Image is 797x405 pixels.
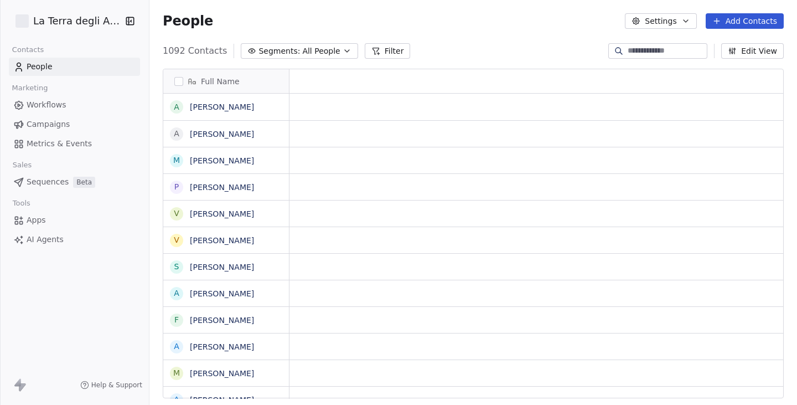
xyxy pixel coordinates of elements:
a: Metrics & Events [9,135,140,153]
a: [PERSON_NAME] [190,130,254,139]
a: [PERSON_NAME] [190,236,254,245]
span: Sequences [27,176,69,188]
span: AI Agents [27,234,64,245]
a: [PERSON_NAME] [190,183,254,192]
span: Full Name [201,76,240,87]
button: La Terra degli Aranci [13,12,118,30]
a: [PERSON_NAME] [190,342,254,351]
div: A [174,341,179,352]
div: P [174,181,179,193]
div: A [174,128,179,140]
div: M [173,367,180,379]
span: Segments: [258,45,300,57]
a: Help & Support [80,381,142,389]
div: S [174,261,179,273]
button: Edit View [721,43,784,59]
span: Workflows [27,99,66,111]
span: 1092 Contacts [163,44,227,58]
a: Workflows [9,96,140,114]
span: Campaigns [27,119,70,130]
a: AI Agents [9,230,140,249]
span: Marketing [7,80,53,96]
div: F [174,314,179,326]
a: [PERSON_NAME] [190,263,254,271]
span: People [27,61,53,73]
span: Help & Support [91,381,142,389]
span: La Terra degli Aranci [33,14,122,28]
a: Campaigns [9,115,140,134]
div: Full Name [163,69,289,93]
button: Settings [625,13,696,29]
span: Beta [73,177,95,188]
a: [PERSON_NAME] [190,102,254,111]
span: All People [302,45,340,57]
a: [PERSON_NAME] [190,289,254,298]
span: Apps [27,214,46,226]
a: [PERSON_NAME] [190,209,254,218]
a: Apps [9,211,140,229]
div: M [173,155,180,166]
div: grid [163,94,289,399]
span: Metrics & Events [27,138,92,150]
a: [PERSON_NAME] [190,316,254,325]
span: Sales [8,157,37,173]
div: a [174,288,179,299]
span: Contacts [7,42,49,58]
a: [PERSON_NAME] [190,156,254,165]
a: SequencesBeta [9,173,140,191]
a: People [9,58,140,76]
a: [PERSON_NAME] [190,369,254,378]
button: Add Contacts [706,13,784,29]
span: Tools [8,195,35,212]
div: V [174,234,179,246]
div: v [174,208,179,219]
button: Filter [365,43,411,59]
span: People [163,13,213,29]
div: A [174,101,179,113]
a: [PERSON_NAME] [190,396,254,404]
